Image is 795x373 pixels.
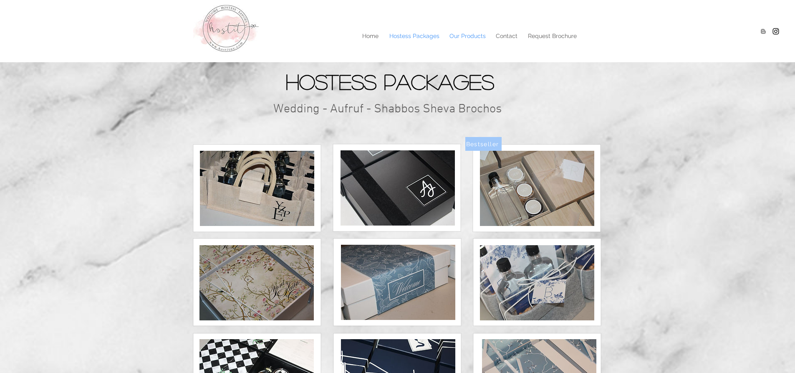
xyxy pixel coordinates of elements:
[772,27,780,36] img: Hostitny
[490,30,522,42] a: Contact
[524,30,581,42] p: Request Brochure
[356,30,384,42] a: Home
[200,151,314,226] img: IMG_0565.JPG
[466,141,499,147] span: Bestseller
[358,30,383,42] p: Home
[273,101,513,117] h2: Wedding - Aufruf - Shabbos Sheva Brochos
[384,30,444,42] a: Hostess Packages
[385,30,444,42] p: Hostess Packages
[759,27,767,36] img: Blogger
[231,30,582,42] nav: Site
[341,245,455,320] img: IMG_9668.JPG
[480,151,594,226] img: IMG_2357.JPG
[480,245,594,320] img: IMG_9745.JPG
[286,71,494,92] span: Hostess Packages
[445,30,490,42] p: Our Products
[522,30,582,42] a: Request Brochure
[465,137,502,151] button: Bestseller
[341,150,455,226] img: IMG_8953.JPG
[199,245,314,320] img: IMG_0212.JPG
[759,27,780,36] ul: Social Bar
[444,30,490,42] a: Our Products
[492,30,522,42] p: Contact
